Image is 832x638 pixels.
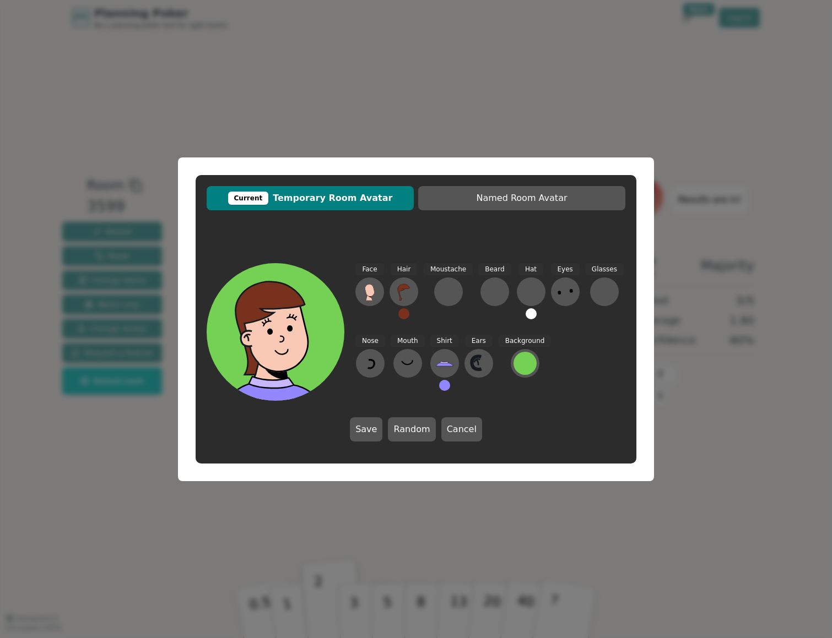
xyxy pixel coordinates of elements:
[388,417,435,441] button: Random
[478,263,511,276] span: Beard
[355,263,383,276] span: Face
[465,335,493,347] span: Ears
[391,263,418,276] span: Hair
[228,192,269,205] div: Current
[499,335,552,347] span: Background
[424,263,473,276] span: Moustache
[551,263,580,276] span: Eyes
[441,417,482,441] button: Cancel
[585,263,624,276] span: Glasses
[212,192,408,205] span: Temporary Room Avatar
[430,335,459,347] span: Shirt
[391,335,425,347] span: Mouth
[355,335,385,347] span: Nose
[207,186,414,210] button: CurrentTemporary Room Avatar
[424,192,620,205] span: Named Room Avatar
[418,186,625,210] button: Named Room Avatar
[350,417,382,441] button: Save
[518,263,543,276] span: Hat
